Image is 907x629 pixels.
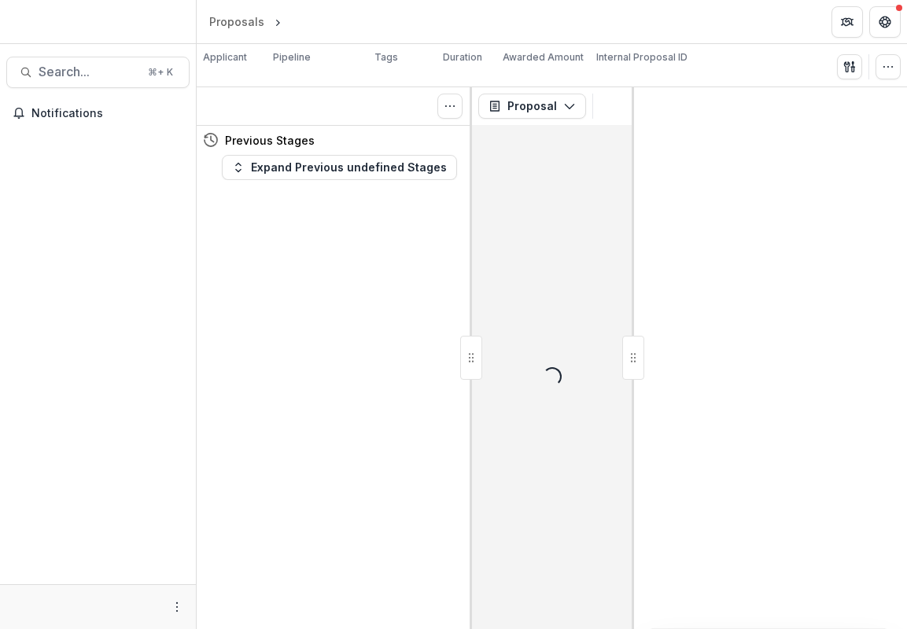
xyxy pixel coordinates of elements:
[203,10,271,33] a: Proposals
[209,13,264,30] div: Proposals
[273,50,311,64] p: Pipeline
[503,50,584,64] p: Awarded Amount
[145,64,176,81] div: ⌘ + K
[225,132,315,149] h4: Previous Stages
[203,10,352,33] nav: breadcrumb
[374,50,398,64] p: Tags
[437,94,463,119] button: Toggle View Cancelled Tasks
[831,6,863,38] button: Partners
[203,50,247,64] p: Applicant
[39,64,138,79] span: Search...
[6,57,190,88] button: Search...
[478,94,586,119] button: Proposal
[222,155,457,180] button: Expand Previous undefined Stages
[596,50,688,64] p: Internal Proposal ID
[168,598,186,616] button: More
[443,50,482,64] p: Duration
[6,101,190,126] button: Notifications
[31,107,183,120] span: Notifications
[869,6,901,38] button: Get Help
